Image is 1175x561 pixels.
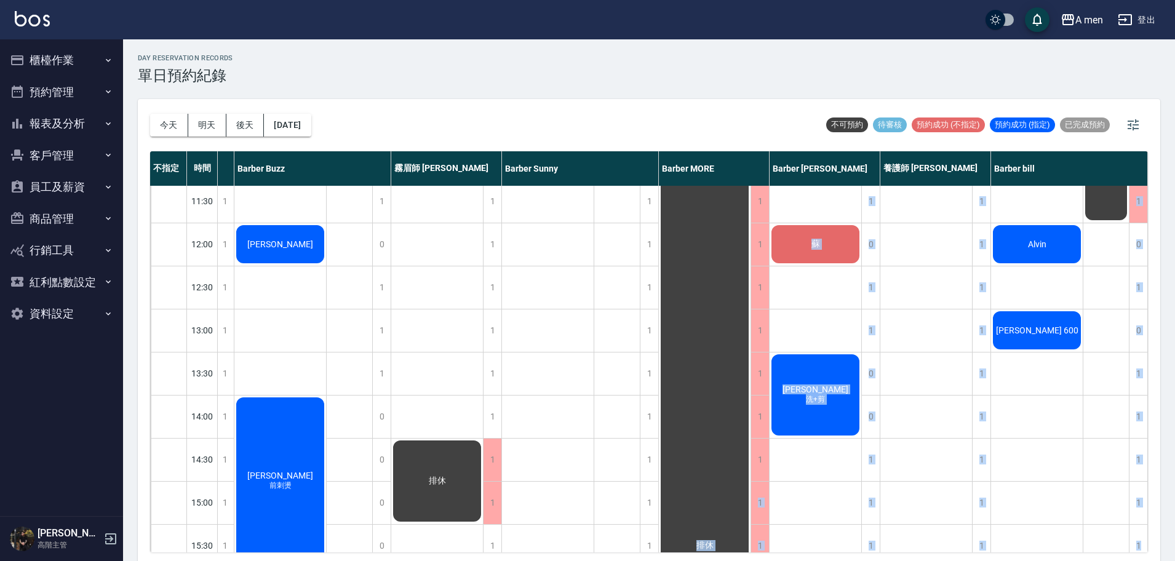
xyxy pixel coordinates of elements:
[150,114,188,137] button: 今天
[187,352,218,395] div: 13:30
[483,396,501,438] div: 1
[187,180,218,223] div: 11:30
[861,223,880,266] div: 0
[1129,482,1147,524] div: 1
[264,114,311,137] button: [DATE]
[990,119,1055,130] span: 預約成功 (指定)
[972,482,990,524] div: 1
[38,527,100,539] h5: [PERSON_NAME]
[873,119,907,130] span: 待審核
[138,54,233,62] h2: day Reservation records
[640,439,658,481] div: 1
[372,266,391,309] div: 1
[640,352,658,395] div: 1
[640,482,658,524] div: 1
[5,108,118,140] button: 報表及分析
[826,119,868,130] span: 不可預約
[5,171,118,203] button: 員工及薪資
[1129,396,1147,438] div: 1
[5,266,118,298] button: 紅利點數設定
[483,266,501,309] div: 1
[751,396,769,438] div: 1
[659,151,770,186] div: Barber MORE
[187,309,218,352] div: 13:00
[751,309,769,352] div: 1
[226,114,265,137] button: 後天
[187,438,218,481] div: 14:30
[1129,439,1147,481] div: 1
[5,76,118,108] button: 預約管理
[245,471,316,480] span: [PERSON_NAME]
[861,266,880,309] div: 1
[245,239,316,249] span: [PERSON_NAME]
[972,266,990,309] div: 1
[1026,239,1049,249] span: Alvin
[215,266,234,309] div: 1
[912,119,985,130] span: 預約成功 (不指定)
[640,223,658,266] div: 1
[861,482,880,524] div: 1
[372,439,391,481] div: 0
[5,140,118,172] button: 客戶管理
[215,396,234,438] div: 1
[1060,119,1110,130] span: 已完成預約
[1025,7,1050,32] button: save
[372,352,391,395] div: 1
[483,352,501,395] div: 1
[972,309,990,352] div: 1
[187,223,218,266] div: 12:00
[861,352,880,395] div: 0
[483,223,501,266] div: 1
[215,309,234,352] div: 1
[483,482,501,524] div: 1
[972,439,990,481] div: 1
[803,394,827,405] span: 洗+剪
[5,44,118,76] button: 櫃檯作業
[640,396,658,438] div: 1
[1129,352,1147,395] div: 1
[483,309,501,352] div: 1
[770,151,880,186] div: Barber [PERSON_NAME]
[215,180,234,223] div: 1
[640,309,658,352] div: 1
[751,266,769,309] div: 1
[640,266,658,309] div: 1
[187,481,218,524] div: 15:00
[372,180,391,223] div: 1
[150,151,187,186] div: 不指定
[1075,12,1103,28] div: A men
[267,480,294,491] span: 前刺燙
[502,151,659,186] div: Barber Sunny
[861,439,880,481] div: 1
[751,223,769,266] div: 1
[187,151,218,186] div: 時間
[5,234,118,266] button: 行銷工具
[1129,309,1147,352] div: 0
[426,475,448,487] span: 排休
[215,352,234,395] div: 1
[483,180,501,223] div: 1
[751,439,769,481] div: 1
[861,309,880,352] div: 1
[5,203,118,235] button: 商品管理
[38,539,100,551] p: 高階主管
[391,151,502,186] div: 霧眉師 [PERSON_NAME]
[10,527,34,551] img: Person
[694,540,716,551] span: 排休
[640,180,658,223] div: 1
[138,67,233,84] h3: 單日預約紀錄
[991,151,1148,186] div: Barber bill
[5,298,118,330] button: 資料設定
[972,180,990,223] div: 1
[1056,7,1108,33] button: A men
[215,223,234,266] div: 1
[751,352,769,395] div: 1
[372,223,391,266] div: 0
[994,325,1081,335] span: [PERSON_NAME] 600
[188,114,226,137] button: 明天
[972,396,990,438] div: 1
[972,223,990,266] div: 1
[861,396,880,438] div: 0
[1129,266,1147,309] div: 1
[861,180,880,223] div: 1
